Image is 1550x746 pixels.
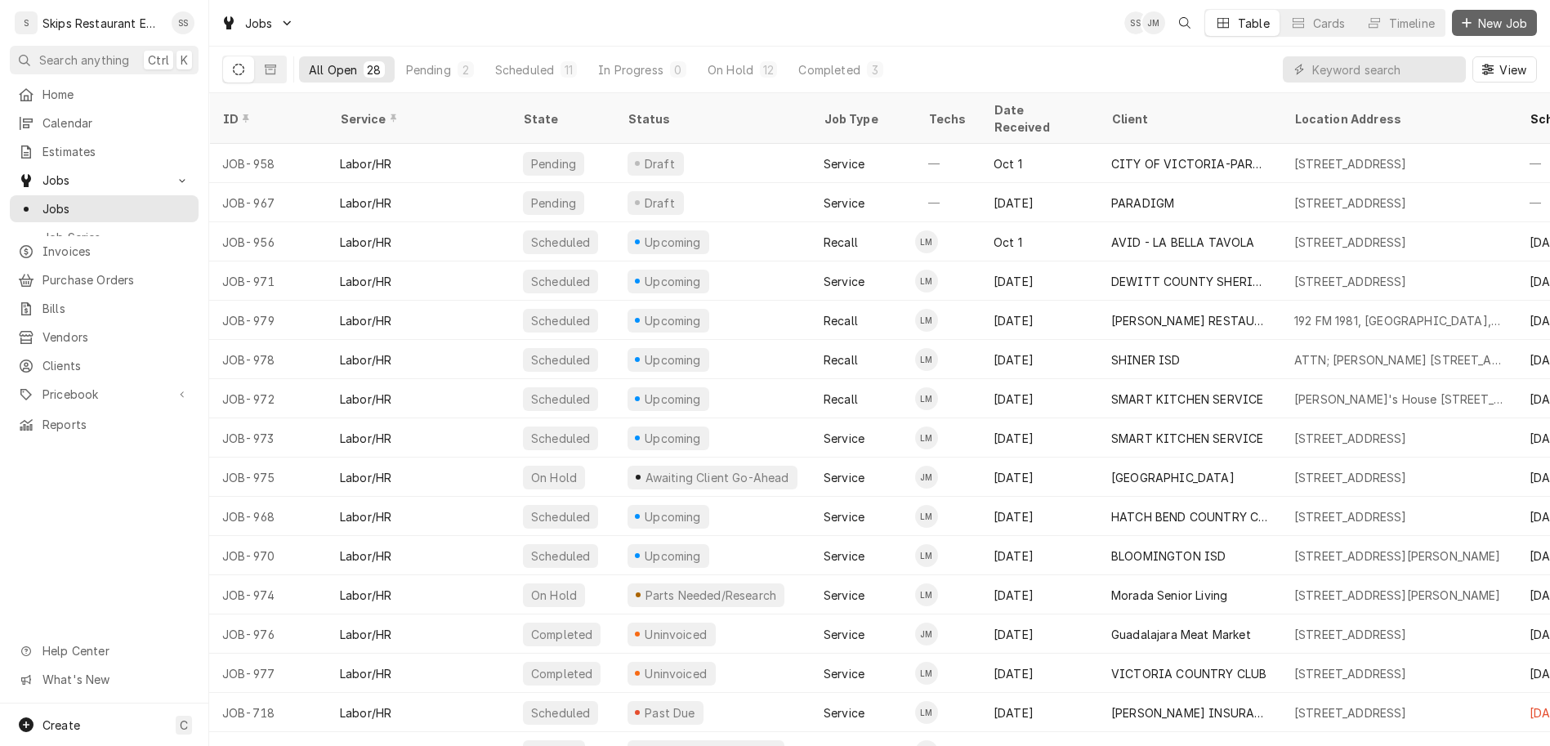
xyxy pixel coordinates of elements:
div: 28 [367,61,381,78]
div: — [915,183,980,222]
div: Service [824,430,864,447]
div: Oct 1 [980,144,1098,183]
div: [DATE] [980,340,1098,379]
div: LM [915,230,938,253]
div: [DATE] [980,301,1098,340]
a: Go to Pricebook [10,381,199,408]
div: SS [172,11,194,34]
div: Techs [928,110,967,127]
div: JOB-971 [209,261,327,301]
div: LM [915,701,938,724]
a: Bills [10,295,199,322]
div: Awaiting Client Go-Ahead [643,469,790,486]
div: Service [824,273,864,290]
div: Pending [529,155,578,172]
div: [STREET_ADDRESS] [1294,234,1407,251]
span: Bills [42,300,190,317]
div: LM [915,583,938,606]
div: JOB-970 [209,536,327,575]
div: Longino Monroe's Avatar [915,387,938,410]
div: Labor/HR [340,273,391,290]
button: New Job [1452,10,1537,36]
div: JM [915,623,938,645]
span: K [181,51,188,69]
div: BLOOMINGTON ISD [1111,547,1226,565]
div: On Hold [529,469,578,486]
div: SMART KITCHEN SERVICE [1111,391,1263,408]
div: Labor/HR [340,351,391,369]
div: [STREET_ADDRESS] [1294,430,1407,447]
span: Home [42,86,190,103]
div: Longino Monroe's Avatar [915,230,938,253]
span: Pricebook [42,386,166,403]
div: PARADIGM [1111,194,1174,212]
div: Table [1238,15,1270,32]
div: Service [824,665,864,682]
span: Search anything [39,51,129,69]
span: Jobs [245,15,273,32]
div: JOB-968 [209,497,327,536]
div: Completed [529,626,594,643]
div: [DATE] [980,575,1098,614]
div: JOB-973 [209,418,327,458]
a: Jobs [10,195,199,222]
div: On Hold [708,61,753,78]
div: 12 [763,61,774,78]
div: Labor/HR [340,508,391,525]
a: Go to Jobs [214,10,301,37]
div: HATCH BEND COUNTRY CLUB [1111,508,1268,525]
div: [STREET_ADDRESS] [1294,273,1407,290]
div: Labor/HR [340,469,391,486]
div: Longino Monroe's Avatar [915,701,938,724]
div: Skips Restaurant Equipment [42,15,163,32]
div: Labor/HR [340,234,391,251]
div: State [523,110,601,127]
div: Scheduled [529,430,592,447]
div: Parts Needed/Research [643,587,778,604]
div: [STREET_ADDRESS] [1294,626,1407,643]
div: S [15,11,38,34]
div: CITY OF VICTORIA-PARKS & REC [1111,155,1268,172]
div: Labor/HR [340,665,391,682]
div: Draft [642,155,677,172]
div: [STREET_ADDRESS] [1294,508,1407,525]
div: Uninvoiced [643,626,709,643]
span: View [1496,61,1530,78]
div: Job Type [824,110,902,127]
div: Pending [406,61,451,78]
div: [DATE] [980,614,1098,654]
div: Longino Monroe's Avatar [915,309,938,332]
div: Service [824,587,864,604]
div: Longino Monroe's Avatar [915,544,938,567]
div: [GEOGRAPHIC_DATA] [1111,469,1235,486]
div: In Progress [598,61,663,78]
div: 11 [564,61,574,78]
a: Job Series [10,224,199,251]
div: JOB-978 [209,340,327,379]
div: JOB-967 [209,183,327,222]
div: Scheduled [529,351,592,369]
div: AVID - LA BELLA TAVOLA [1111,234,1255,251]
div: Jason Marroquin's Avatar [915,623,938,645]
div: Draft [642,194,677,212]
span: Help Center [42,642,189,659]
div: Longino Monroe's Avatar [915,270,938,293]
div: All Open [309,61,357,78]
span: Vendors [42,328,190,346]
span: Calendar [42,114,190,132]
a: Calendar [10,109,199,136]
div: Upcoming [643,234,704,251]
div: Uninvoiced [643,665,709,682]
div: Labor/HR [340,626,391,643]
div: Shan Skipper's Avatar [172,11,194,34]
div: Scheduled [529,273,592,290]
div: LM [915,427,938,449]
a: Go to What's New [10,666,199,693]
div: JM [915,466,938,489]
button: Search anythingCtrlK [10,46,199,74]
div: Oct 1 [980,222,1098,261]
div: [STREET_ADDRESS] [1294,194,1407,212]
div: Service [824,508,864,525]
div: [PERSON_NAME]'s House [STREET_ADDRESS][PERSON_NAME] [1294,391,1503,408]
div: Shan Skipper's Avatar [1124,11,1147,34]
